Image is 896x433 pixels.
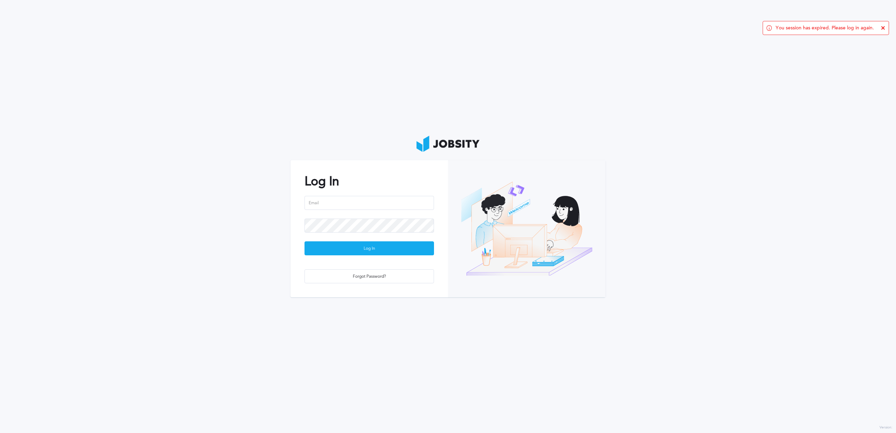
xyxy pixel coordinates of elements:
[880,426,892,430] label: Version:
[304,196,434,210] input: Email
[304,174,434,189] h2: Log In
[776,25,874,31] span: You session has expired. Please log in again.
[304,241,434,255] button: Log In
[304,269,434,283] button: Forgot Password?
